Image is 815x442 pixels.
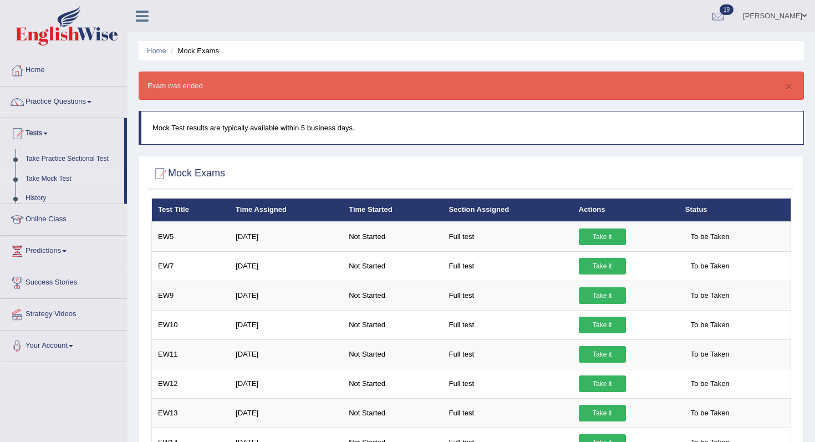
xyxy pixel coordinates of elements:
[685,258,735,275] span: To be Taken
[443,310,573,339] td: Full test
[443,281,573,310] td: Full test
[343,398,442,428] td: Not Started
[152,310,230,339] td: EW10
[152,123,792,133] p: Mock Test results are typically available within 5 business days.
[343,339,442,369] td: Not Started
[230,199,343,222] th: Time Assigned
[230,310,343,339] td: [DATE]
[151,165,225,182] h2: Mock Exams
[1,331,127,358] a: Your Account
[443,199,573,222] th: Section Assigned
[443,369,573,398] td: Full test
[685,228,735,245] span: To be Taken
[579,375,626,392] a: Take it
[685,317,735,333] span: To be Taken
[230,398,343,428] td: [DATE]
[579,405,626,421] a: Take it
[152,251,230,281] td: EW7
[573,199,679,222] th: Actions
[720,4,733,15] span: 19
[579,228,626,245] a: Take it
[579,317,626,333] a: Take it
[343,222,442,252] td: Not Started
[579,287,626,304] a: Take it
[443,251,573,281] td: Full test
[1,118,124,146] a: Tests
[21,149,124,169] a: Take Practice Sectional Test
[1,299,127,327] a: Strategy Videos
[230,251,343,281] td: [DATE]
[230,369,343,398] td: [DATE]
[685,375,735,392] span: To be Taken
[152,222,230,252] td: EW5
[679,199,791,222] th: Status
[230,281,343,310] td: [DATE]
[443,398,573,428] td: Full test
[1,204,127,232] a: Online Class
[152,369,230,398] td: EW12
[1,236,127,263] a: Predictions
[443,222,573,252] td: Full test
[230,339,343,369] td: [DATE]
[152,339,230,369] td: EW11
[685,346,735,363] span: To be Taken
[21,189,124,209] a: History
[152,199,230,222] th: Test Title
[685,405,735,421] span: To be Taken
[152,398,230,428] td: EW13
[786,80,792,92] button: ×
[579,258,626,275] a: Take it
[343,251,442,281] td: Not Started
[343,310,442,339] td: Not Started
[1,87,127,114] a: Practice Questions
[343,369,442,398] td: Not Started
[343,281,442,310] td: Not Started
[1,55,127,83] a: Home
[21,169,124,189] a: Take Mock Test
[230,222,343,252] td: [DATE]
[168,45,219,56] li: Mock Exams
[147,47,166,55] a: Home
[1,267,127,295] a: Success Stories
[685,287,735,304] span: To be Taken
[152,281,230,310] td: EW9
[343,199,442,222] th: Time Started
[139,72,804,100] div: Exam was ended
[443,339,573,369] td: Full test
[579,346,626,363] a: Take it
